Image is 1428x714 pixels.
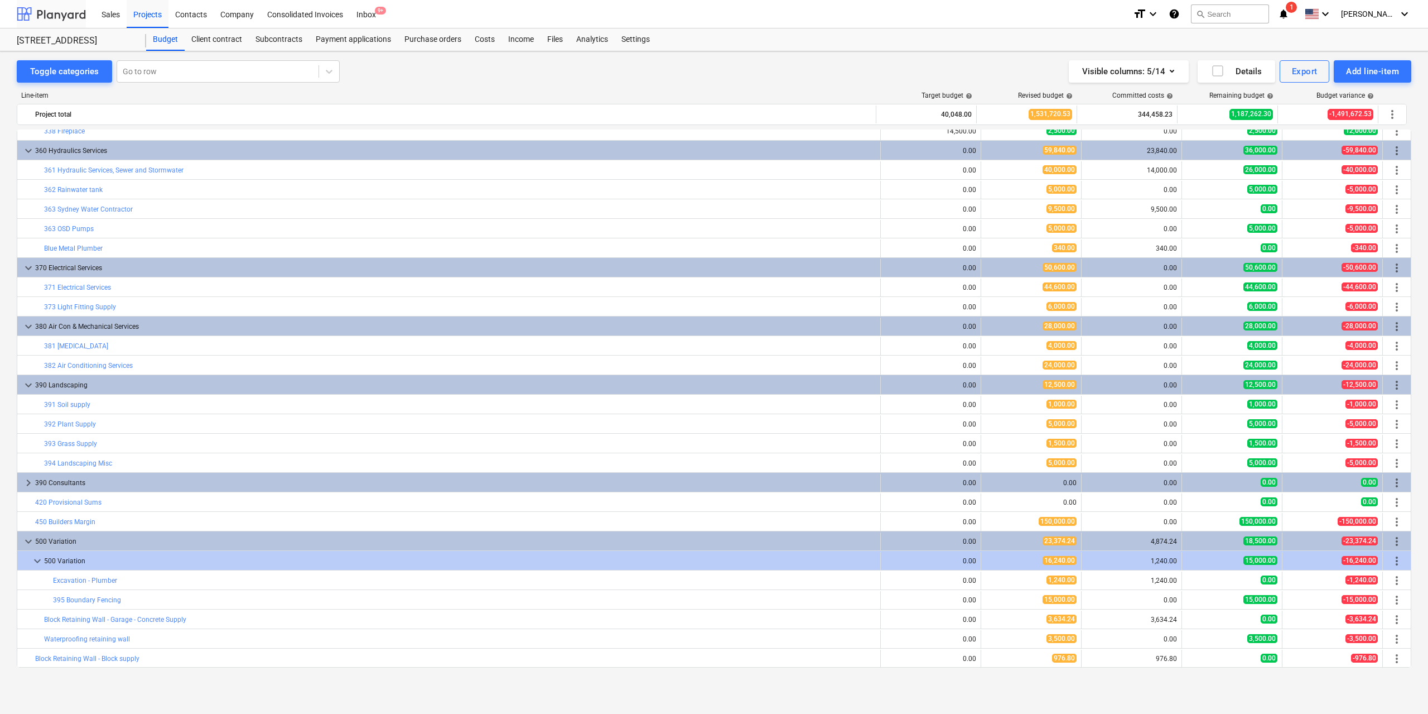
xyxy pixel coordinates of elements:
span: help [1164,93,1173,99]
div: 360 Hydraulics Services [35,142,876,160]
span: 15,000.00 [1043,595,1077,604]
span: help [1064,93,1073,99]
span: 24,000.00 [1243,361,1277,370]
a: 393 Grass Supply [44,440,97,448]
a: 395 Boundary Fencing [53,596,121,604]
a: 391 Soil supply [44,401,90,409]
span: 1,500.00 [1046,439,1077,448]
div: 4,874.24 [1086,538,1177,545]
span: -15,000.00 [1342,595,1378,604]
a: Block Retaining Wall - Garage - Concrete Supply [44,616,186,624]
span: keyboard_arrow_down [22,144,35,157]
div: 0.00 [885,655,976,663]
span: 0.00 [1261,576,1277,584]
button: Add line-item [1334,60,1411,83]
div: 0.00 [885,147,976,155]
span: 1,500.00 [1247,439,1277,448]
div: 0.00 [885,420,976,428]
span: 0.00 [1261,615,1277,624]
a: Payment applications [309,28,398,51]
span: 12,000.00 [1344,126,1378,135]
span: 976.80 [1052,654,1077,663]
a: 363 Sydney Water Contractor [44,205,133,213]
a: Purchase orders [398,28,468,51]
div: 380 Air Con & Mechanical Services [35,318,876,336]
span: 12,500.00 [1243,380,1277,389]
span: 5,000.00 [1247,419,1277,428]
a: 361 Hydraulic Services, Sewer and Stormwater [44,166,184,174]
span: 6,000.00 [1247,302,1277,311]
div: 0.00 [1086,518,1177,526]
span: 0.00 [1261,204,1277,213]
span: 2,500.00 [1046,126,1077,135]
span: More actions [1386,108,1399,121]
div: 0.00 [885,518,976,526]
span: More actions [1390,203,1403,216]
span: 5,000.00 [1247,224,1277,233]
div: 390 Consultants [35,474,876,492]
div: 0.00 [1086,323,1177,330]
span: -1,500.00 [1345,439,1378,448]
div: Project total [35,106,871,123]
a: Waterproofing retaining wall [44,635,130,643]
span: More actions [1390,574,1403,587]
button: Search [1191,4,1269,23]
span: 9,500.00 [1046,204,1077,213]
div: 0.00 [885,225,976,233]
span: 0.00 [1261,243,1277,252]
a: 371 Electrical Services [44,284,111,291]
span: -50,600.00 [1342,263,1378,272]
span: -1,491,672.53 [1328,109,1373,119]
span: -1,000.00 [1345,400,1378,409]
div: 0.00 [885,245,976,252]
span: 4,000.00 [1046,341,1077,350]
button: Visible columns:5/14 [1069,60,1189,83]
a: Budget [146,28,185,51]
span: 340.00 [1052,243,1077,252]
span: 26,000.00 [1243,165,1277,174]
div: 1,240.00 [1086,557,1177,565]
div: 0.00 [1086,459,1177,467]
span: 1,240.00 [1046,576,1077,584]
a: Excavation - Plumber [53,577,117,584]
a: Settings [615,28,657,51]
div: Target budget [922,92,972,99]
a: Files [541,28,570,51]
span: 0.00 [1261,478,1277,487]
div: 0.00 [885,323,976,330]
a: 420 Provisional Sums [35,499,102,506]
a: Income [501,28,541,51]
span: 1,000.00 [1247,400,1277,409]
div: Add line-item [1346,64,1399,79]
span: 28,000.00 [1043,322,1077,330]
span: -5,000.00 [1345,419,1378,428]
span: 5,000.00 [1046,458,1077,467]
div: 500 Variation [35,533,876,550]
div: 0.00 [1086,303,1177,311]
i: Knowledge base [1169,7,1180,21]
span: 36,000.00 [1243,146,1277,155]
span: More actions [1390,261,1403,275]
span: More actions [1390,457,1403,470]
div: 0.00 [885,205,976,213]
span: More actions [1390,124,1403,138]
div: 40,048.00 [881,106,972,123]
span: -3,500.00 [1345,634,1378,643]
span: -340.00 [1351,243,1378,252]
span: keyboard_arrow_down [22,535,35,548]
span: More actions [1390,300,1403,314]
i: keyboard_arrow_down [1146,7,1160,21]
span: 1,187,262.30 [1229,109,1273,119]
div: 0.00 [885,303,976,311]
div: 0.00 [885,440,976,448]
span: 5,000.00 [1247,185,1277,194]
div: [STREET_ADDRESS] [17,35,133,47]
a: 381 [MEDICAL_DATA] [44,342,108,350]
div: 0.00 [1086,284,1177,291]
span: More actions [1390,554,1403,568]
div: 0.00 [885,479,976,487]
a: Subcontracts [249,28,309,51]
div: Visible columns : 5/14 [1082,64,1175,79]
